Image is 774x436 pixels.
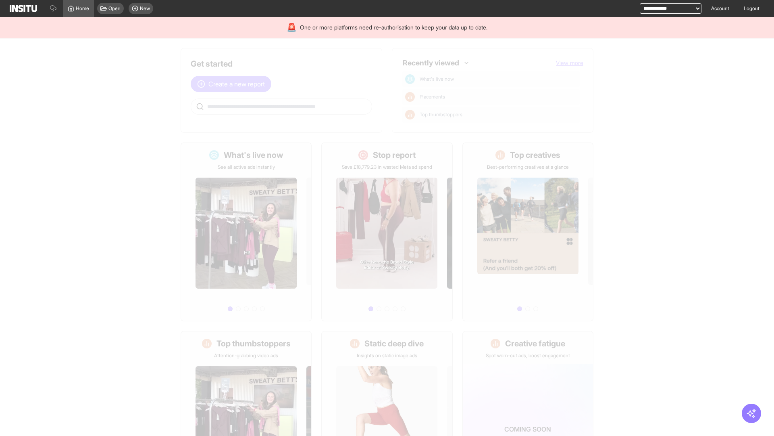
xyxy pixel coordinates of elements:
span: Home [76,5,89,12]
div: 🚨 [287,22,297,33]
img: Logo [10,5,37,12]
span: New [140,5,150,12]
span: One or more platforms need re-authorisation to keep your data up to date. [300,23,487,31]
span: Open [108,5,121,12]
